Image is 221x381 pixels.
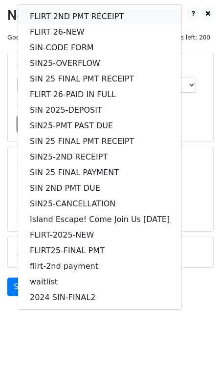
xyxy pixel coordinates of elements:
[18,40,181,56] a: SIN-CODE FORM
[18,274,181,290] a: waitlist
[18,290,181,305] a: 2024 SIN-FINAL2
[7,34,86,41] small: Google Sheet:
[18,243,181,259] a: FLIRT25-FINAL PMT
[18,134,181,149] a: SIN 25 FINAL PMT RECEIPT
[18,24,181,40] a: FLIRT 26-NEW
[18,102,181,118] a: SIN 2025-DEPOSIT
[18,196,181,212] a: SIN25-CANCELLATION
[18,87,181,102] a: FLIRT 26-PAID IN FULL
[18,71,181,87] a: SIN 25 FINAL PMT RECEIPT
[18,259,181,274] a: flirt-2nd payment
[18,149,181,165] a: SIN25-2ND RECEIPT
[18,180,181,196] a: SIN 2ND PMT DUE
[18,212,181,227] a: Island Escape! Come Join Us [DATE]
[18,56,181,71] a: SIN25-OVERFLOW
[18,165,181,180] a: SIN 25 FINAL PAYMENT
[18,118,181,134] a: SIN25-PMT PAST DUE
[172,334,221,381] iframe: Chat Widget
[18,9,181,24] a: FLIRT 2ND PMT RECEIPT
[7,278,40,296] a: Send
[18,227,181,243] a: FLIRT-2025-NEW
[7,7,214,24] h2: New Campaign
